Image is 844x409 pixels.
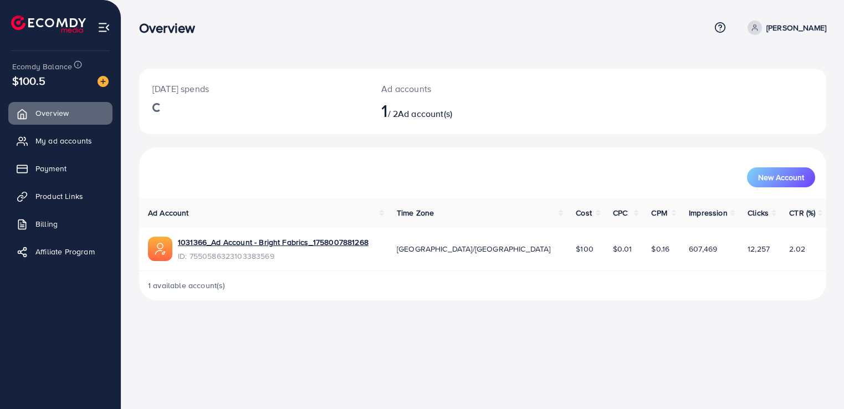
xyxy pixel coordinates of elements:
span: CTR (%) [789,207,815,218]
img: menu [98,21,110,34]
a: Billing [8,213,112,235]
a: Overview [8,102,112,124]
span: New Account [758,173,804,181]
p: Ad accounts [381,82,526,95]
span: $100 [576,243,594,254]
span: CPC [613,207,627,218]
span: Time Zone [397,207,434,218]
span: Clicks [748,207,769,218]
span: Ecomdy Balance [12,61,72,72]
img: image [98,76,109,87]
p: [PERSON_NAME] [766,21,826,34]
span: [GEOGRAPHIC_DATA]/[GEOGRAPHIC_DATA] [397,243,551,254]
span: My ad accounts [35,135,92,146]
p: [DATE] spends [152,82,355,95]
span: ID: 7550586323103383569 [178,250,369,262]
span: 2.02 [789,243,805,254]
span: Overview [35,108,69,119]
a: Affiliate Program [8,241,112,263]
span: 12,257 [748,243,770,254]
span: $100.5 [12,73,45,89]
span: Payment [35,163,67,174]
span: $0.01 [613,243,632,254]
a: 1031366_Ad Account - Bright Fabrics_1758007881268 [178,237,369,248]
span: 1 [381,98,387,123]
h3: Overview [139,20,204,36]
span: Ad Account [148,207,189,218]
h2: / 2 [381,100,526,121]
a: Product Links [8,185,112,207]
span: CPM [651,207,667,218]
span: Impression [689,207,728,218]
span: 1 available account(s) [148,280,226,291]
span: Product Links [35,191,83,202]
span: Billing [35,218,58,229]
span: Affiliate Program [35,246,95,257]
img: ic-ads-acc.e4c84228.svg [148,237,172,261]
span: Ad account(s) [398,108,452,120]
a: [PERSON_NAME] [743,21,826,35]
a: My ad accounts [8,130,112,152]
img: logo [11,16,86,33]
a: Payment [8,157,112,180]
button: New Account [747,167,815,187]
span: $0.16 [651,243,669,254]
span: 607,469 [689,243,717,254]
span: Cost [576,207,592,218]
